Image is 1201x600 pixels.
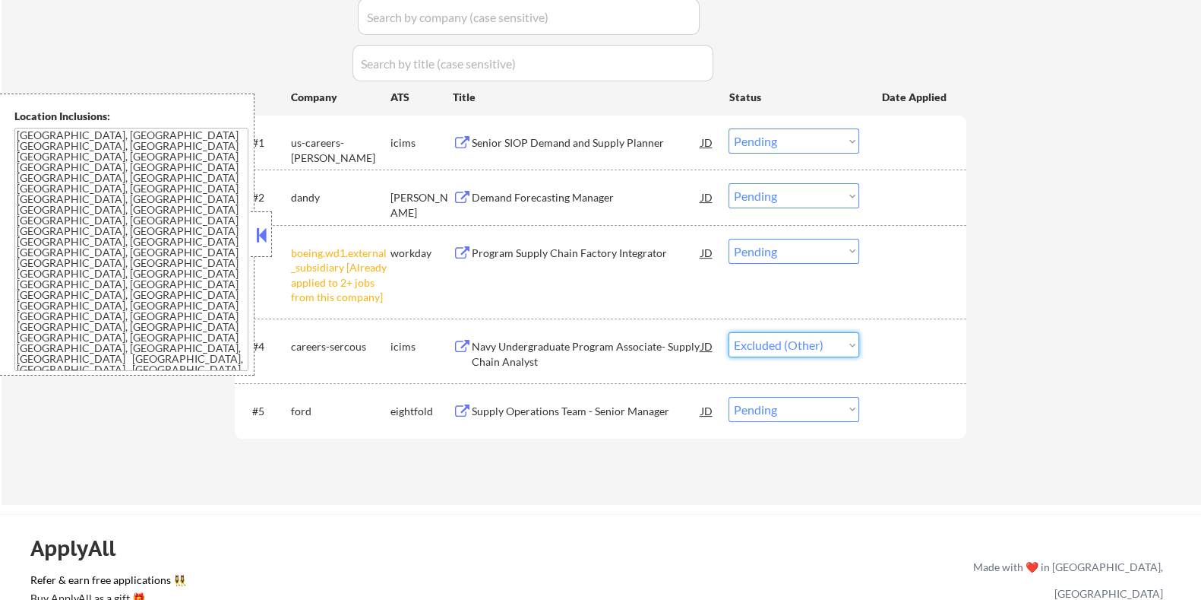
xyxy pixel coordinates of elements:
[699,332,714,360] div: JD
[699,397,714,424] div: JD
[352,45,713,81] input: Search by title (case sensitive)
[390,404,452,419] div: eightfold
[881,90,948,105] div: Date Applied
[452,90,714,105] div: Title
[729,83,859,110] div: Status
[390,90,452,105] div: ATS
[471,404,700,419] div: Supply Operations Team - Senior Manager
[251,404,278,419] div: #5
[471,339,700,369] div: Navy Undergraduate Program Associate- Supply Chain Analyst
[699,129,714,156] div: JD
[290,339,390,354] div: careers-sercous
[290,246,390,305] div: boeing.wd1.external_subsidiary [Already applied to 2+ jobs from this company]
[471,135,700,151] div: Senior SIOP Demand and Supply Planner
[390,246,452,261] div: workday
[699,183,714,211] div: JD
[290,404,390,419] div: ford
[390,135,452,151] div: icims
[471,246,700,261] div: Program Supply Chain Factory Integrator
[471,190,700,205] div: Demand Forecasting Manager
[390,339,452,354] div: icims
[290,90,390,105] div: Company
[290,135,390,165] div: us-careers-[PERSON_NAME]
[290,190,390,205] div: dandy
[699,239,714,266] div: JD
[30,575,656,591] a: Refer & earn free applications 👯‍♀️
[30,535,133,561] div: ApplyAll
[14,109,248,124] div: Location Inclusions:
[390,190,452,220] div: [PERSON_NAME]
